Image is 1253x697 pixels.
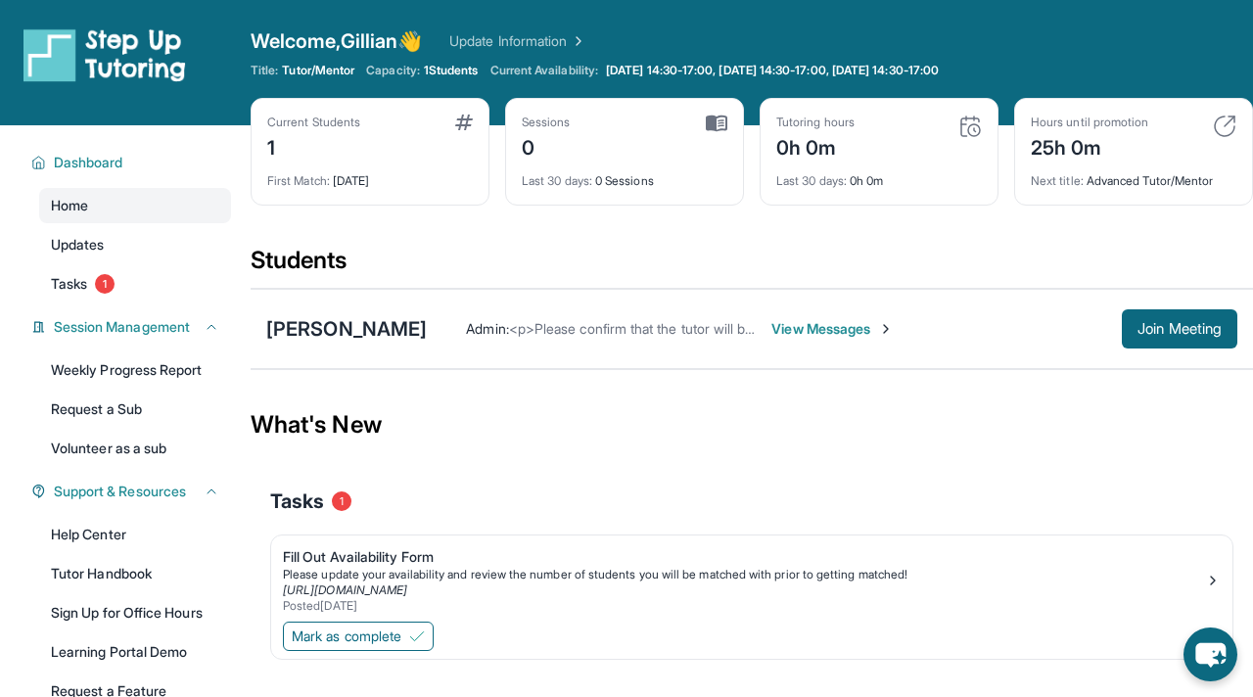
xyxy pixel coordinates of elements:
[39,556,231,591] a: Tutor Handbook
[1031,162,1236,189] div: Advanced Tutor/Mentor
[292,627,401,646] span: Mark as complete
[332,491,351,511] span: 1
[283,598,1205,614] div: Posted [DATE]
[522,130,571,162] div: 0
[267,162,473,189] div: [DATE]
[522,115,571,130] div: Sessions
[490,63,598,78] span: Current Availability:
[567,31,586,51] img: Chevron Right
[270,488,324,515] span: Tasks
[1122,309,1237,348] button: Join Meeting
[706,115,727,132] img: card
[282,63,354,78] span: Tutor/Mentor
[39,431,231,466] a: Volunteer as a sub
[54,317,190,337] span: Session Management
[271,535,1232,618] a: Fill Out Availability FormPlease update your availability and review the number of students you w...
[39,595,231,630] a: Sign Up for Office Hours
[1031,130,1148,162] div: 25h 0m
[23,27,186,82] img: logo
[39,634,231,670] a: Learning Portal Demo
[251,382,1253,468] div: What's New
[251,245,1253,288] div: Students
[54,153,123,172] span: Dashboard
[46,317,219,337] button: Session Management
[39,266,231,302] a: Tasks1
[449,31,586,51] a: Update Information
[1031,173,1084,188] span: Next title :
[771,319,894,339] span: View Messages
[522,173,592,188] span: Last 30 days :
[46,153,219,172] button: Dashboard
[283,547,1205,567] div: Fill Out Availability Form
[51,274,87,294] span: Tasks
[776,130,855,162] div: 0h 0m
[267,173,330,188] span: First Match :
[267,115,360,130] div: Current Students
[466,320,508,337] span: Admin :
[51,196,88,215] span: Home
[283,567,1205,582] div: Please update your availability and review the number of students you will be matched with prior ...
[409,628,425,644] img: Mark as complete
[1137,323,1222,335] span: Join Meeting
[39,188,231,223] a: Home
[39,517,231,552] a: Help Center
[266,315,427,343] div: [PERSON_NAME]
[39,392,231,427] a: Request a Sub
[522,162,727,189] div: 0 Sessions
[95,274,115,294] span: 1
[1213,115,1236,138] img: card
[46,482,219,501] button: Support & Resources
[39,352,231,388] a: Weekly Progress Report
[251,63,278,78] span: Title:
[776,162,982,189] div: 0h 0m
[424,63,479,78] span: 1 Students
[958,115,982,138] img: card
[283,622,434,651] button: Mark as complete
[776,115,855,130] div: Tutoring hours
[455,115,473,130] img: card
[267,130,360,162] div: 1
[602,63,943,78] a: [DATE] 14:30-17:00, [DATE] 14:30-17:00, [DATE] 14:30-17:00
[776,173,847,188] span: Last 30 days :
[283,582,407,597] a: [URL][DOMAIN_NAME]
[54,482,186,501] span: Support & Resources
[1183,627,1237,681] button: chat-button
[366,63,420,78] span: Capacity:
[509,320,1216,337] span: <p>Please confirm that the tutor will be able to attend your first assigned meeting time before j...
[39,227,231,262] a: Updates
[606,63,939,78] span: [DATE] 14:30-17:00, [DATE] 14:30-17:00, [DATE] 14:30-17:00
[1031,115,1148,130] div: Hours until promotion
[251,27,422,55] span: Welcome, Gillian 👋
[51,235,105,255] span: Updates
[878,321,894,337] img: Chevron-Right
